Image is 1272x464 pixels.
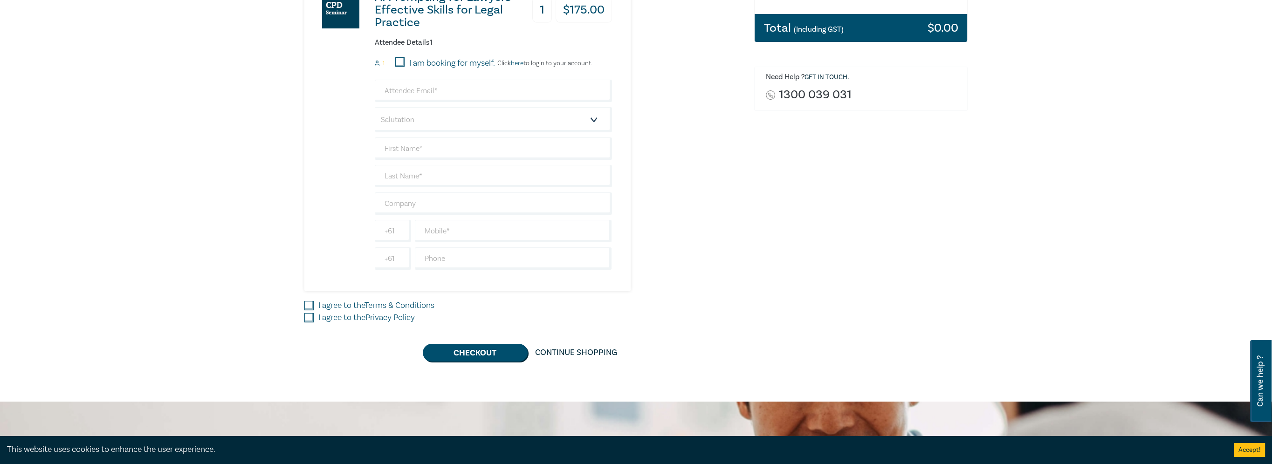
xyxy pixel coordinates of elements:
input: Last Name* [375,165,612,187]
input: Mobile* [415,220,612,242]
h6: Need Help ? . [766,73,961,82]
input: Attendee Email* [375,80,612,102]
input: First Name* [375,137,612,160]
label: I agree to the [318,300,434,312]
a: Continue Shopping [528,344,625,362]
h3: $ 0.00 [927,22,958,34]
button: Checkout [423,344,528,362]
span: Can we help ? [1256,346,1265,416]
a: 1300 039 031 [779,89,852,101]
small: (Including GST) [794,25,844,34]
input: Company [375,192,612,215]
a: Terms & Conditions [364,300,434,311]
label: I am booking for myself. [409,57,495,69]
h6: Attendee Details 1 [375,38,612,47]
small: 1 [383,60,385,67]
h3: Total [764,22,844,34]
label: I agree to the [318,312,415,324]
p: Click to login to your account. [495,60,592,67]
a: Get in touch [804,73,847,82]
input: +61 [375,247,411,270]
input: +61 [375,220,411,242]
a: Privacy Policy [365,312,415,323]
input: Phone [415,247,612,270]
button: Accept cookies [1234,443,1265,457]
a: here [511,59,523,68]
div: This website uses cookies to enhance the user experience. [7,444,1220,456]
